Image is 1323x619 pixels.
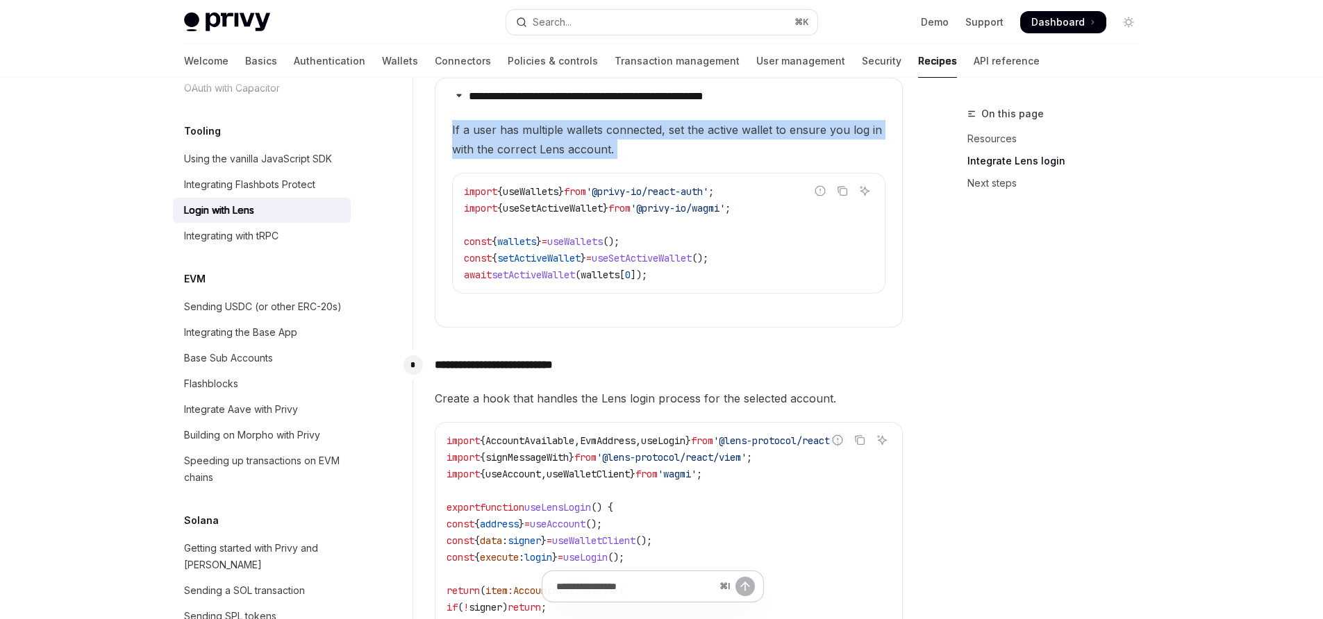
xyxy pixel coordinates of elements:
span: useWallets [547,235,603,248]
button: Send message [735,577,755,596]
span: const [464,235,492,248]
span: setActiveWallet [492,269,575,281]
span: : [502,534,508,547]
span: import [447,451,480,464]
span: 'wagmi' [658,468,697,480]
button: Copy the contents from the code block [833,182,851,200]
a: Transaction management [615,44,740,78]
a: Speeding up transactions on EVM chains [173,448,351,490]
div: Sending USDC (or other ERC-20s) [184,298,342,315]
span: useWalletClient [547,468,630,480]
span: '@lens-protocol/react' [713,434,835,447]
a: Wallets [382,44,418,78]
span: execute [480,551,519,563]
span: (); [585,518,602,530]
button: Copy the contents from the code block [851,431,869,449]
h5: EVM [184,271,206,287]
div: Login with Lens [184,202,254,219]
a: Integrating with tRPC [173,223,351,248]
a: Next steps [967,172,1151,194]
span: , [574,434,580,447]
span: import [464,185,497,198]
span: '@privy-io/wagmi' [631,202,725,214]
span: useLensLogin [524,501,591,514]
span: } [581,252,586,264]
span: useSetActiveWallet [503,202,603,214]
span: } [536,235,542,248]
span: await [464,269,492,281]
span: [ [619,269,625,281]
div: Speeding up transactions on EVM chains [184,452,342,486]
a: Resources [967,128,1151,150]
div: Integrating the Base App [184,324,297,341]
span: wallets [581,269,619,281]
div: Using the vanilla JavaScript SDK [184,151,332,167]
span: { [480,434,485,447]
a: Integrating Flashbots Protect [173,172,351,197]
span: login [524,551,552,563]
span: const [447,518,474,530]
span: } [569,451,574,464]
div: Integrate Aave with Privy [184,401,298,418]
a: Login with Lens [173,198,351,223]
span: = [524,518,530,530]
a: API reference [974,44,1040,78]
span: : [519,551,524,563]
a: User management [756,44,845,78]
a: Using the vanilla JavaScript SDK [173,146,351,171]
span: { [474,551,480,563]
span: const [464,252,492,264]
button: Toggle dark mode [1117,11,1140,33]
a: Sending a SOL transaction [173,578,351,603]
span: } [685,434,691,447]
div: Sending a SOL transaction [184,582,305,599]
span: EvmAddress [580,434,635,447]
span: from [608,202,631,214]
span: (); [603,235,619,248]
span: { [492,235,497,248]
span: import [464,202,497,214]
a: Policies & controls [508,44,598,78]
button: Ask AI [873,431,891,449]
span: ; [708,185,714,198]
span: Create a hook that handles the Lens login process for the selected account. [435,389,903,408]
a: Flashblocks [173,371,351,396]
span: function [480,501,524,514]
span: data [480,534,502,547]
a: Base Sub Accounts [173,346,351,371]
button: Open search [506,10,817,35]
span: 0 [625,269,631,281]
span: } [541,534,547,547]
span: ; [725,202,731,214]
span: const [447,551,474,563]
span: from [691,434,713,447]
a: Authentication [294,44,365,78]
span: export [447,501,480,514]
a: Connectors [435,44,491,78]
span: = [547,534,552,547]
span: } [558,185,564,198]
a: Basics [245,44,277,78]
span: useAccount [485,468,541,480]
span: signMessageWith [485,451,569,464]
span: import [447,434,480,447]
a: Sending USDC (or other ERC-20s) [173,294,351,319]
span: useWalletClient [552,534,635,547]
span: (); [635,534,652,547]
a: Welcome [184,44,228,78]
span: () { [591,501,613,514]
span: = [558,551,563,563]
a: Integrate Lens login [967,150,1151,172]
div: Integrating Flashbots Protect [184,176,315,193]
span: } [519,518,524,530]
span: address [480,518,519,530]
span: signer [508,534,541,547]
span: from [574,451,597,464]
span: '@lens-protocol/react/viem' [597,451,747,464]
span: AccountAvailable [485,434,574,447]
div: Getting started with Privy and [PERSON_NAME] [184,540,342,573]
button: Ask AI [856,182,874,200]
span: ; [697,468,702,480]
span: = [586,252,592,264]
a: Recipes [918,44,957,78]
